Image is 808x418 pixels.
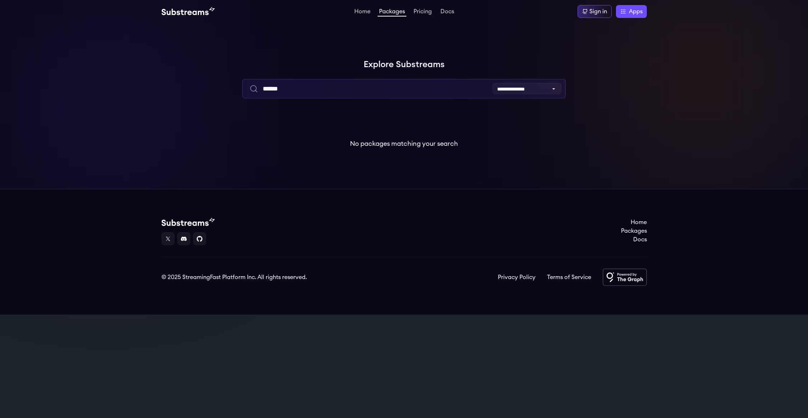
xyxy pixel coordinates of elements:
[621,227,647,235] a: Packages
[578,5,612,18] a: Sign in
[621,235,647,244] a: Docs
[162,57,647,72] h1: Explore Substreams
[378,9,406,17] a: Packages
[350,139,458,149] p: No packages matching your search
[603,269,647,286] img: Powered by The Graph
[353,9,372,16] a: Home
[498,273,536,282] a: Privacy Policy
[439,9,456,16] a: Docs
[162,273,307,282] div: © 2025 StreamingFast Platform Inc. All rights reserved.
[547,273,591,282] a: Terms of Service
[412,9,433,16] a: Pricing
[162,7,215,16] img: Substream's logo
[162,218,215,227] img: Substream's logo
[629,7,643,16] span: Apps
[589,7,607,16] div: Sign in
[621,218,647,227] a: Home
